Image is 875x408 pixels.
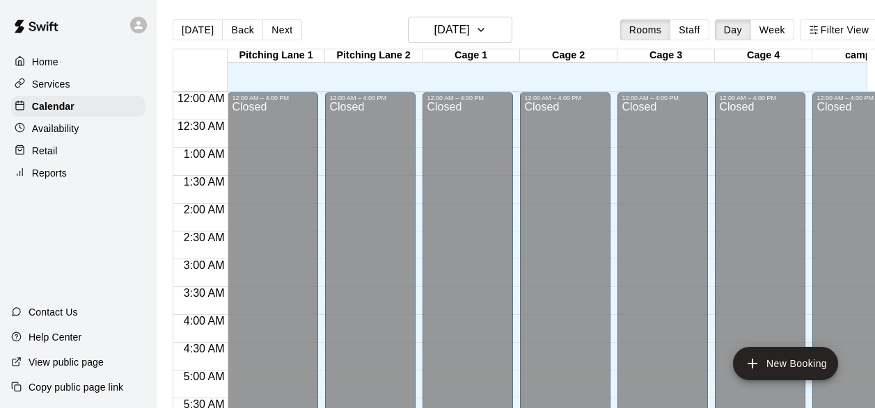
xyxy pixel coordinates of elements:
[622,95,704,101] div: 12:00 AM – 4:00 PM
[29,355,104,369] p: View public page
[262,19,301,40] button: Next
[715,19,751,40] button: Day
[174,120,228,132] span: 12:30 AM
[180,204,228,215] span: 2:00 AM
[408,17,512,43] button: [DATE]
[670,19,709,40] button: Staff
[32,77,70,91] p: Services
[427,95,509,101] div: 12:00 AM – 4:00 PM
[222,19,263,40] button: Back
[524,95,606,101] div: 12:00 AM – 4:00 PM
[180,315,228,327] span: 4:00 AM
[715,49,812,63] div: Cage 4
[180,370,228,382] span: 5:00 AM
[11,96,145,117] a: Calendar
[750,19,794,40] button: Week
[232,95,314,101] div: 12:00 AM – 4:00 PM
[32,122,79,136] p: Availability
[29,380,123,394] p: Copy public page link
[434,20,470,40] h6: [DATE]
[11,51,145,72] a: Home
[520,49,617,63] div: Cage 2
[32,99,74,113] p: Calendar
[180,148,228,160] span: 1:00 AM
[180,343,228,354] span: 4:30 AM
[29,330,81,344] p: Help Center
[11,140,145,161] a: Retail
[32,55,58,69] p: Home
[174,92,228,104] span: 12:00 AM
[180,259,228,271] span: 3:00 AM
[29,305,78,319] p: Contact Us
[32,166,67,180] p: Reports
[173,19,223,40] button: [DATE]
[620,19,670,40] button: Rooms
[325,49,423,63] div: Pitching Lane 2
[11,74,145,95] a: Services
[11,163,145,183] a: Reports
[329,95,411,101] div: 12:00 AM – 4:00 PM
[180,176,228,188] span: 1:30 AM
[719,95,801,101] div: 12:00 AM – 4:00 PM
[32,144,58,158] p: Retail
[180,231,228,243] span: 2:30 AM
[423,49,520,63] div: Cage 1
[733,347,838,380] button: add
[180,287,228,299] span: 3:30 AM
[11,118,145,139] a: Availability
[228,49,325,63] div: Pitching Lane 1
[617,49,715,63] div: Cage 3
